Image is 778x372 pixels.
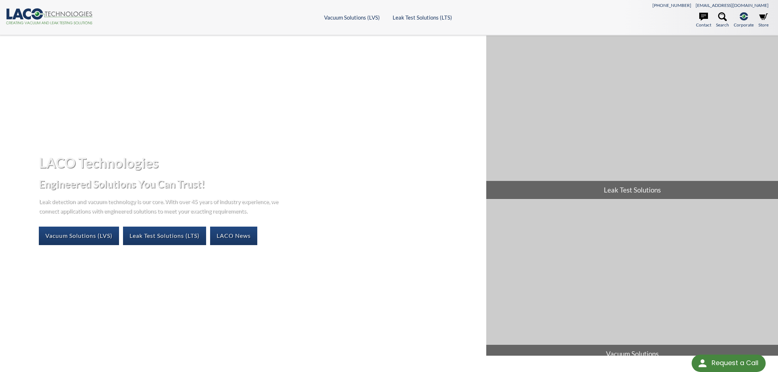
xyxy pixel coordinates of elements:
[696,12,711,28] a: Contact
[486,345,778,363] span: Vacuum Solutions
[123,227,206,245] a: Leak Test Solutions (LTS)
[39,197,282,215] p: Leak detection and vacuum technology is our core. With over 45 years of industry experience, we c...
[393,14,452,21] a: Leak Test Solutions (LTS)
[39,227,119,245] a: Vacuum Solutions (LVS)
[39,154,480,171] h1: LACO Technologies
[692,355,766,372] div: Request a Call
[486,199,778,363] a: Vacuum Solutions
[39,177,480,191] h2: Engineered Solutions You Can Trust!
[486,36,778,199] a: Leak Test Solutions
[696,3,769,8] a: [EMAIL_ADDRESS][DOMAIN_NAME]
[697,357,708,369] img: round button
[486,181,778,199] span: Leak Test Solutions
[324,14,380,21] a: Vacuum Solutions (LVS)
[712,355,758,371] div: Request a Call
[734,21,754,28] span: Corporate
[652,3,691,8] a: [PHONE_NUMBER]
[716,12,729,28] a: Search
[758,12,769,28] a: Store
[210,227,257,245] a: LACO News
